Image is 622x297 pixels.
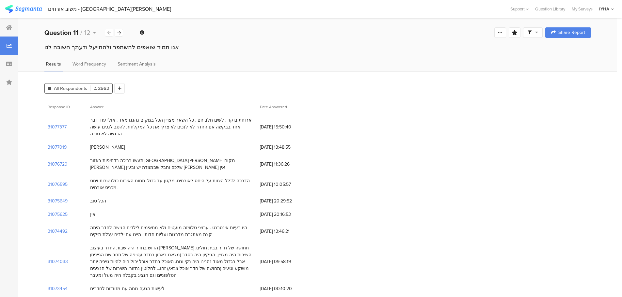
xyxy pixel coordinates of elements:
[54,85,87,92] span: All Respondents
[48,104,70,110] span: Response ID
[260,144,312,151] span: [DATE] 13:48:55
[90,285,165,292] div: לעשות הגעה נוחה עם מזוודות לחדרים
[260,181,312,188] span: [DATE] 10:05:57
[260,104,287,110] span: Date Answered
[510,4,529,14] div: Support
[48,161,67,168] section: 31076729
[72,61,106,67] span: Word Frequency
[260,198,312,204] span: [DATE] 20:29:52
[90,117,253,137] div: ארוחת בוקר , לשים חלב חם . כל השאר מצויין הכל במקום נהננו מאד . אולי עוד דבר אחד בבקשה אם החדר לא...
[90,177,253,191] div: הדרכה לכלל הצוות על היחס לאורחים. מקטן עד גדול. תחום האירוח כולו שרות ויחס מכניס אורחים.
[260,161,312,168] span: [DATE] 11:36:26
[46,61,61,67] span: Results
[48,258,68,265] section: 31074033
[90,157,253,171] div: תעשו בריכה בדחיפות באזור [GEOGRAPHIC_DATA][PERSON_NAME] מקום [PERSON_NAME] שלכם וחבל שבמצדה יש וב...
[90,211,95,218] div: אין
[44,43,591,52] div: אנו תמיד שואפים להשתפר ולהתייעל ודעתך חשובה לנו
[80,28,82,37] span: /
[90,144,125,151] div: [PERSON_NAME]
[48,181,68,188] section: 31076595
[48,124,67,130] section: 31077377
[90,224,253,238] div: היו בעיות אינטרנט . ערוצי טלוויזה מועטים ולא מתאימים לילדים הגישה לחדר היתה קצת מאתגרת מדרגות ועל...
[118,61,156,67] span: Sentiment Analysis
[260,228,312,235] span: [DATE] 13:46:21
[48,198,68,204] section: 31075649
[48,6,171,12] div: משוב אורחים - [GEOGRAPHIC_DATA][PERSON_NAME]
[48,285,68,292] section: 31073454
[260,211,312,218] span: [DATE] 20:16:53
[84,28,90,37] span: 12
[48,211,68,218] section: 31075625
[94,85,109,92] span: 2562
[5,5,42,13] img: segmanta logo
[48,228,68,235] section: 31074492
[558,30,585,35] span: Share Report
[48,144,67,151] section: 31077019
[44,28,78,37] b: Question 11
[599,6,609,12] div: IYHA
[90,245,253,279] div: הדוש בחדר היה שבור,החדר בעיצוב [PERSON_NAME] תחושה של חדר בבית חולים. השירות היה מצויין, הניקיון ...
[568,6,596,12] a: My Surveys
[44,5,45,13] div: |
[260,258,312,265] span: [DATE] 09:58:19
[90,198,106,204] div: הכל טוב
[260,124,312,130] span: [DATE] 15:50:40
[532,6,568,12] a: Question Library
[90,104,104,110] span: Answer
[260,285,312,292] span: [DATE] 00:10:20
